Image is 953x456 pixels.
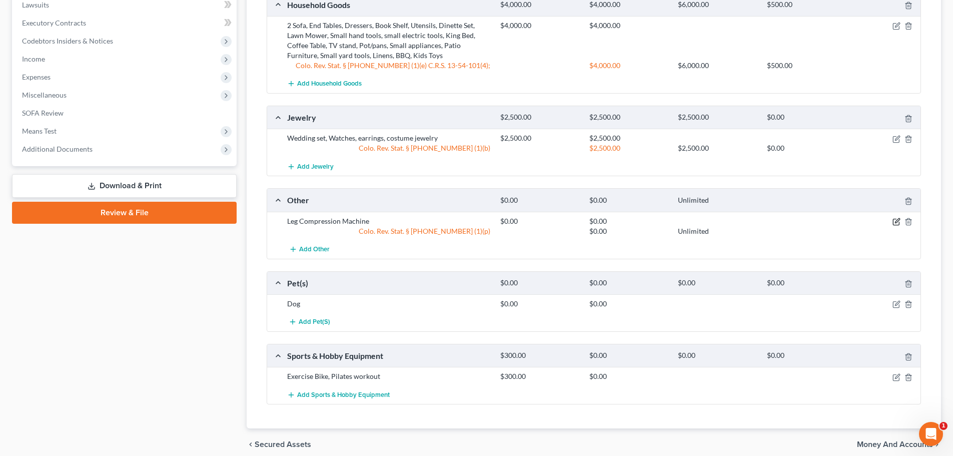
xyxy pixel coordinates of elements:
[584,133,673,143] div: $2,500.00
[495,351,584,360] div: $300.00
[282,350,495,361] div: Sports & Hobby Equipment
[584,278,673,288] div: $0.00
[673,61,761,71] div: $6,000.00
[22,1,49,9] span: Lawsuits
[762,278,850,288] div: $0.00
[762,351,850,360] div: $0.00
[584,371,673,381] div: $0.00
[584,61,673,71] div: $4,000.00
[287,157,334,176] button: Add Jewelry
[22,73,51,81] span: Expenses
[287,385,390,404] button: Add Sports & Hobby Equipment
[282,299,495,309] div: Dog
[14,104,237,122] a: SOFA Review
[12,174,237,198] a: Download & Print
[584,143,673,153] div: $2,500.00
[495,196,584,205] div: $0.00
[247,440,311,448] button: chevron_left Secured Assets
[673,143,761,153] div: $2,500.00
[673,196,761,205] div: Unlimited
[282,371,495,381] div: Exercise Bike, Pilates workout
[297,163,334,171] span: Add Jewelry
[282,133,495,143] div: Wedding set, Watches, earrings, costume jewelry
[22,109,64,117] span: SOFA Review
[299,245,330,253] span: Add Other
[762,143,850,153] div: $0.00
[939,422,947,430] span: 1
[255,440,311,448] span: Secured Assets
[495,278,584,288] div: $0.00
[287,240,331,259] button: Add Other
[857,440,941,448] button: Money and Accounts chevron_right
[287,75,362,93] button: Add Household Goods
[282,226,495,236] div: Colo. Rev. Stat. § [PHONE_NUMBER] (1)(p)
[495,113,584,122] div: $2,500.00
[22,19,86,27] span: Executory Contracts
[287,313,331,331] button: Add Pet(s)
[297,80,362,88] span: Add Household Goods
[584,299,673,309] div: $0.00
[673,351,761,360] div: $0.00
[297,391,390,399] span: Add Sports & Hobby Equipment
[282,112,495,123] div: Jewelry
[495,371,584,381] div: $300.00
[22,55,45,63] span: Income
[282,21,495,61] div: 2 Sofa, End Tables, Dressers, Book Shelf, Utensils, Dinette Set, Lawn Mower, Small hand tools, sm...
[495,216,584,226] div: $0.00
[584,226,673,236] div: $0.00
[673,278,761,288] div: $0.00
[282,216,495,226] div: Leg Compression Machine
[584,196,673,205] div: $0.00
[584,21,673,31] div: $4,000.00
[14,14,237,32] a: Executory Contracts
[495,299,584,309] div: $0.00
[584,351,673,360] div: $0.00
[282,278,495,288] div: Pet(s)
[762,61,850,71] div: $500.00
[282,195,495,205] div: Other
[22,91,67,99] span: Miscellaneous
[495,21,584,31] div: $4,000.00
[673,226,761,236] div: Unlimited
[282,61,495,71] div: Colo. Rev. Stat. § [PHONE_NUMBER] (1)(e) C.R.S. 13-54-101(4);
[584,216,673,226] div: $0.00
[282,143,495,153] div: Colo. Rev. Stat. § [PHONE_NUMBER] (1)(b)
[857,440,933,448] span: Money and Accounts
[247,440,255,448] i: chevron_left
[584,113,673,122] div: $2,500.00
[12,202,237,224] a: Review & File
[762,113,850,122] div: $0.00
[299,318,330,326] span: Add Pet(s)
[495,133,584,143] div: $2,500.00
[22,145,93,153] span: Additional Documents
[22,127,57,135] span: Means Test
[22,37,113,45] span: Codebtors Insiders & Notices
[919,422,943,446] iframe: Intercom live chat
[673,113,761,122] div: $2,500.00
